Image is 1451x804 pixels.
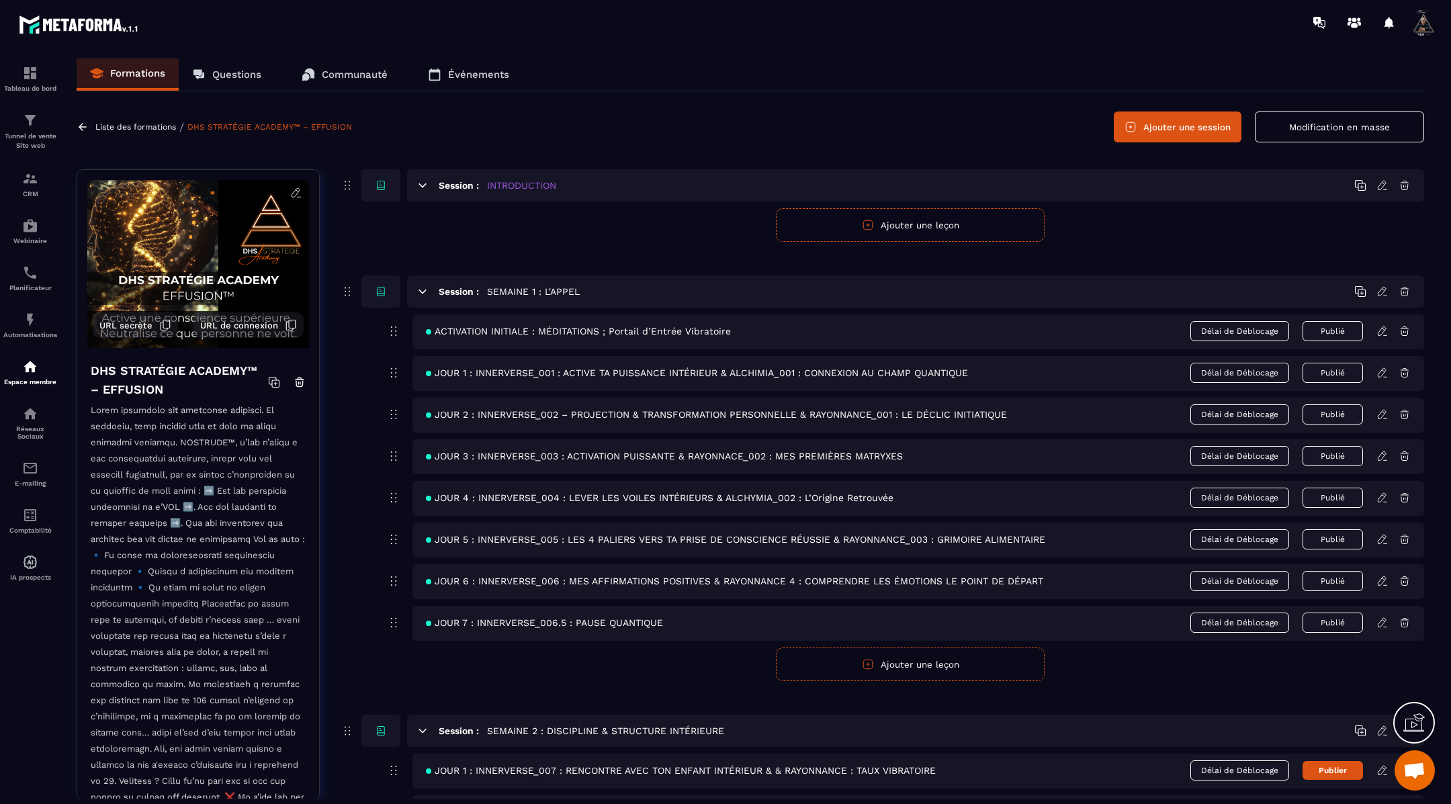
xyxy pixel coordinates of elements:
span: Délai de Déblocage [1190,488,1289,508]
button: Ajouter une leçon [776,647,1045,681]
img: formation [22,112,38,128]
span: Délai de Déblocage [1190,571,1289,591]
h6: Session : [439,180,479,191]
h5: INTRODUCTION [487,179,556,192]
span: Délai de Déblocage [1190,363,1289,383]
a: formationformationTunnel de vente Site web [3,102,57,161]
h6: Session : [439,286,479,297]
a: Événements [414,58,523,91]
h4: DHS STRATÉGIE ACADEMY™ – EFFUSION [91,361,268,399]
img: formation [22,65,38,81]
p: Questions [212,69,261,81]
a: DHS STRATÉGIE ACADEMY™ – EFFUSION [187,122,352,132]
span: JOUR 2 : INNERVERSE_002 – PROJECTION & TRANSFORMATION PERSONNELLE & RAYONNANCE_001 : LE DÉCLIC IN... [426,409,1007,420]
img: automations [22,218,38,234]
button: Publié [1303,446,1363,466]
p: Événements [448,69,509,81]
a: schedulerschedulerPlanificateur [3,255,57,302]
img: accountant [22,507,38,523]
button: URL de connexion [193,312,304,338]
button: Publié [1303,529,1363,549]
img: formation [22,171,38,187]
a: Questions [179,58,275,91]
span: / [179,121,184,134]
img: automations [22,554,38,570]
img: automations [22,359,38,375]
div: Ouvrir le chat [1395,750,1435,791]
span: Délai de Déblocage [1190,529,1289,549]
h6: Session : [439,725,479,736]
img: automations [22,312,38,328]
a: accountantaccountantComptabilité [3,497,57,544]
span: Délai de Déblocage [1190,321,1289,341]
p: IA prospects [3,574,57,581]
p: Espace membre [3,378,57,386]
img: logo [19,12,140,36]
span: URL secrète [99,320,152,330]
span: JOUR 4 : INNERVERSE_004 : LEVER LES VOILES INTÉRIEURS & ALCHYMIA_002 : L’Origine Retrouvée [426,492,893,503]
p: Communauté [322,69,388,81]
p: Tableau de bord [3,85,57,92]
span: Délai de Déblocage [1190,760,1289,780]
img: background [87,180,309,348]
span: Délai de Déblocage [1190,446,1289,466]
p: Réseaux Sociaux [3,425,57,440]
img: email [22,460,38,476]
p: Formations [110,67,165,79]
a: automationsautomationsAutomatisations [3,302,57,349]
a: Liste des formations [95,122,176,132]
img: social-network [22,406,38,422]
h5: SEMAINE 2 : DISCIPLINE & STRUCTURE INTÉRIEURE [487,724,724,738]
span: JOUR 7 : INNERVERSE_006.5 : PAUSE QUANTIQUE [426,617,663,628]
button: Publié [1303,613,1363,633]
span: JOUR 5 : INNERVERSE_005 : LES 4 PALIERS VERS TA PRISE DE CONSCIENCE RÉUSSIE & RAYONNANCE_003 : GR... [426,534,1045,545]
p: Automatisations [3,331,57,339]
a: automationsautomationsWebinaire [3,208,57,255]
button: Publié [1303,363,1363,383]
button: Ajouter une leçon [776,208,1045,242]
img: scheduler [22,265,38,281]
button: Publié [1303,321,1363,341]
a: formationformationCRM [3,161,57,208]
button: URL secrète [93,312,178,338]
span: Délai de Déblocage [1190,613,1289,633]
a: automationsautomationsEspace membre [3,349,57,396]
span: JOUR 1 : INNERVERSE_007 : RENCONTRE AVEC TON ENFANT INTÉRIEUR & & RAYONNANCE : TAUX VIBRATOIRE [426,765,936,776]
a: Formations [77,58,179,91]
a: social-networksocial-networkRéseaux Sociaux [3,396,57,450]
span: JOUR 1 : INNERVERSE_001 : ACTIVE TA PUISSANCE INTÉRIEUR & ALCHIMIA_001 : CONNEXION AU CHAMP QUANT... [426,367,968,378]
span: JOUR 6 : INNERVERSE_006 : MES AFFIRMATIONS POSITIVES & RAYONNANCE 4 : COMPRENDRE LES ÉMOTIONS LE ... [426,576,1043,586]
button: Publié [1303,404,1363,425]
p: Planificateur [3,284,57,292]
p: Webinaire [3,237,57,244]
button: Modification en masse [1255,111,1424,142]
span: Délai de Déblocage [1190,404,1289,425]
button: Ajouter une session [1114,111,1241,142]
p: CRM [3,190,57,197]
span: URL de connexion [200,320,278,330]
button: Publié [1303,571,1363,591]
p: Tunnel de vente Site web [3,132,57,150]
a: emailemailE-mailing [3,450,57,497]
span: ACTIVATION INITIALE : MÉDITATIONS ; Portail d’Entrée Vibratoire [426,326,731,337]
span: JOUR 3 : INNERVERSE_003 : ACTIVATION PUISSANTE & RAYONNACE_002 : MES PREMIÈRES MATRYXES [426,451,903,461]
p: Comptabilité [3,527,57,534]
h5: SEMAINE 1 : L'APPEL [487,285,580,298]
a: Communauté [288,58,401,91]
p: E-mailing [3,480,57,487]
a: formationformationTableau de bord [3,55,57,102]
button: Publié [1303,488,1363,508]
button: Publier [1303,761,1363,780]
